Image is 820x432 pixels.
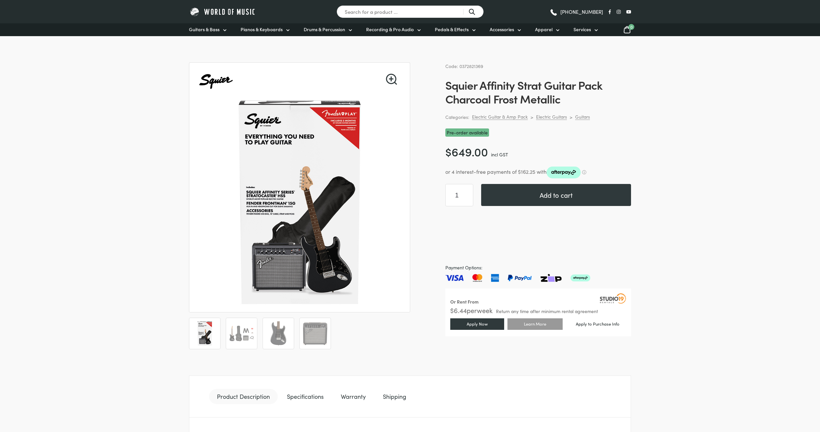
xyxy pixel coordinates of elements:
[197,63,235,100] img: Squier
[445,78,631,105] h1: Squier Affinity Strat Guitar Pack Charcoal Frost Metallic
[491,151,508,158] span: incl GST
[530,114,533,120] div: >
[303,321,327,346] img: Squier Affinity Strat Pack Charcoal Frost Metallic amp
[266,321,291,346] img: Squier Affinity Strat Pack Charcoal Frost Metallic guitar
[535,26,552,33] span: Apparel
[560,9,603,14] span: [PHONE_NUMBER]
[536,114,567,120] a: Electric Guitars
[197,100,402,305] img: Squier Affinity Strat Pack Charcoal Frost Metallic pack
[189,26,220,33] span: Guitars & Bass
[445,274,590,282] img: Pay with Master card, Visa, American Express and Paypal
[445,214,631,256] iframe: PayPal
[566,319,629,329] a: Apply to Purchase Info
[481,184,631,206] button: Add to cart
[450,318,504,330] a: Apply Now
[333,389,374,404] a: Warranty
[337,5,484,18] input: Search for a product ...
[450,298,479,306] div: Or Rent From
[467,306,493,315] span: per week
[725,360,820,432] iframe: Chat with our support team
[241,26,283,33] span: Pianos & Keyboards
[304,26,345,33] span: Drums & Percussion
[445,63,483,69] span: Code: 0372821369
[490,26,514,33] span: Accessories
[472,114,528,120] a: Electric Guitar & Amp Pack
[279,389,332,404] a: Specifications
[496,309,598,313] span: Return any time after minimum rental agreement
[366,26,414,33] span: Recording & Pro Audio
[450,306,467,315] span: $ 6.44
[575,114,590,120] a: Guitars
[445,143,488,159] bdi: 649.00
[628,24,634,30] span: 0
[574,26,591,33] span: Services
[600,293,626,303] img: Studio19 Rentals
[445,128,489,137] span: Pre-order available
[375,389,414,404] a: Shipping
[570,114,573,120] div: >
[507,318,563,330] a: Learn More
[445,264,631,271] span: Payment Options:
[445,184,473,206] input: Product quantity
[189,7,256,17] img: World of Music
[193,321,217,346] img: Squier Affinity Strat Pack Charcoal Frost Metallic pack
[445,113,469,121] span: Categories:
[435,26,469,33] span: Pedals & Effects
[209,389,278,404] a: Product Description
[445,143,452,159] span: $
[229,321,254,346] img: Squier Affinity Strat Pack Charcoal Frost Metallic contents
[550,7,603,17] a: [PHONE_NUMBER]
[386,74,397,85] a: View full-screen image gallery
